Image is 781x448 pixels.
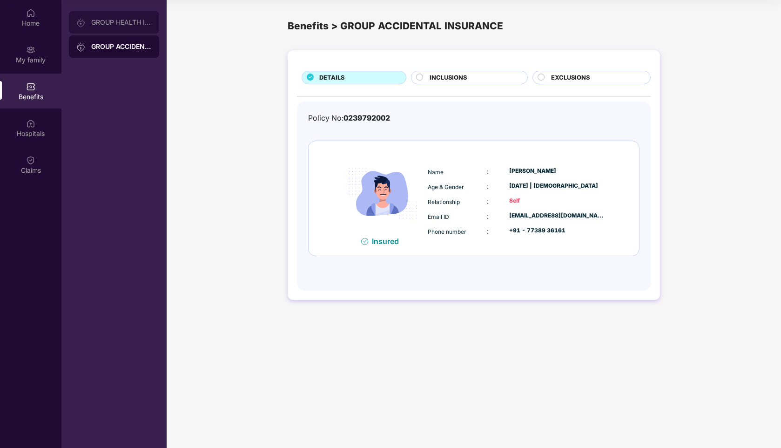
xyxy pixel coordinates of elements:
[428,228,466,235] span: Phone number
[26,45,35,54] img: svg+xml;base64,PHN2ZyB3aWR0aD0iMjAiIGhlaWdodD0iMjAiIHZpZXdCb3g9IjAgMCAyMCAyMCIgZmlsbD0ibm9uZSIgeG...
[428,183,464,190] span: Age & Gender
[26,8,35,18] img: svg+xml;base64,PHN2ZyBpZD0iSG9tZSIgeG1sbnM9Imh0dHA6Ly93d3cudzMub3JnLzIwMDAvc3ZnIiB3aWR0aD0iMjAiIG...
[487,183,489,190] span: :
[430,73,467,82] span: INCLUSIONS
[509,211,605,220] div: [EMAIL_ADDRESS][DOMAIN_NAME]
[26,156,35,165] img: svg+xml;base64,PHN2ZyBpZD0iQ2xhaW0iIHhtbG5zPSJodHRwOi8vd3d3LnczLm9yZy8yMDAwL3N2ZyIgd2lkdGg9IjIwIi...
[509,182,605,190] div: [DATE] | [DEMOGRAPHIC_DATA]
[361,238,368,245] img: svg+xml;base64,PHN2ZyB4bWxucz0iaHR0cDovL3d3dy53My5vcmcvMjAwMC9zdmciIHdpZHRoPSIxNiIgaGVpZ2h0PSIxNi...
[551,73,590,82] span: EXCLUSIONS
[428,169,444,176] span: Name
[428,198,460,205] span: Relationship
[76,42,86,52] img: svg+xml;base64,PHN2ZyB3aWR0aD0iMjAiIGhlaWdodD0iMjAiIHZpZXdCb3g9IjAgMCAyMCAyMCIgZmlsbD0ibm9uZSIgeG...
[76,18,86,27] img: svg+xml;base64,PHN2ZyB3aWR0aD0iMjAiIGhlaWdodD0iMjAiIHZpZXdCb3g9IjAgMCAyMCAyMCIgZmlsbD0ibm9uZSIgeG...
[428,213,449,220] span: Email ID
[487,197,489,205] span: :
[91,42,152,51] div: GROUP ACCIDENTAL INSURANCE
[343,114,390,122] span: 0239792002
[319,73,344,82] span: DETAILS
[308,113,390,124] div: Policy No:
[509,167,605,176] div: [PERSON_NAME]
[340,150,426,236] img: icon
[487,227,489,235] span: :
[372,237,404,246] div: Insured
[487,168,489,176] span: :
[509,197,605,205] div: Self
[487,212,489,220] span: :
[26,119,35,128] img: svg+xml;base64,PHN2ZyBpZD0iSG9zcGl0YWxzIiB4bWxucz0iaHR0cDovL3d3dy53My5vcmcvMjAwMC9zdmciIHdpZHRoPS...
[288,19,660,34] div: Benefits > GROUP ACCIDENTAL INSURANCE
[26,82,35,91] img: svg+xml;base64,PHN2ZyBpZD0iQmVuZWZpdHMiIHhtbG5zPSJodHRwOi8vd3d3LnczLm9yZy8yMDAwL3N2ZyIgd2lkdGg9Ij...
[509,226,605,235] div: +91 - 77389 36161
[91,19,152,26] div: GROUP HEALTH INSURANCE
